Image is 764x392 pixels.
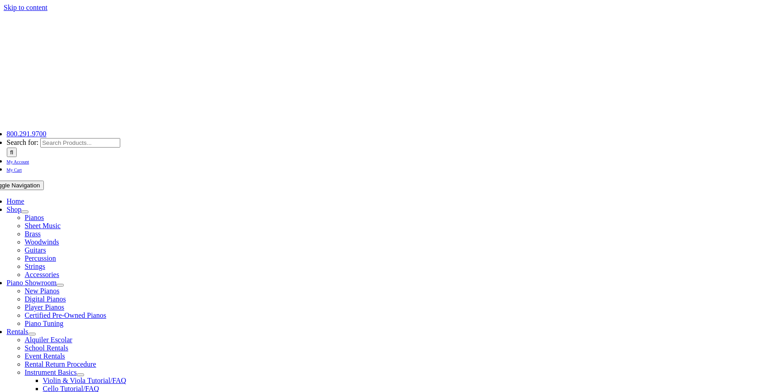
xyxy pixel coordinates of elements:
button: Open submenu of Instrument Basics [76,373,84,376]
a: Pianos [24,214,44,221]
button: Open submenu of Piano Showroom [57,284,64,287]
a: New Pianos [24,287,59,295]
a: Percussion [24,254,56,262]
a: Rentals [6,328,28,335]
a: Brass [24,230,41,238]
a: Digital Pianos [24,295,66,303]
span: My Account [6,159,29,164]
button: Open submenu of Shop [21,210,28,213]
a: Instrument Basics [24,368,76,376]
a: My Cart [6,165,22,173]
a: Shop [6,206,21,213]
a: Alquiler Escolar [24,336,72,344]
a: Piano Tuning [24,320,63,327]
input: Search Products... [40,138,120,148]
span: Search for: [6,139,38,146]
a: Player Pianos [24,303,64,311]
a: 800.291.9700 [6,130,46,138]
a: Home [6,197,24,205]
a: Skip to content [4,4,47,11]
a: Rental Return Procedure [24,360,96,368]
button: Open submenu of Rentals [28,333,35,335]
a: Event Rentals [24,352,65,360]
a: Certified Pre-Owned Pianos [24,311,106,319]
span: My Cart [6,167,22,172]
a: Sheet Music [24,222,61,229]
a: Violin & Viola Tutorial/FAQ [42,377,126,384]
a: Woodwinds [24,238,59,246]
a: Guitars [24,246,46,254]
a: Accessories [24,271,59,278]
a: School Rentals [24,344,68,352]
a: My Account [6,157,29,165]
a: Piano Showroom [6,279,57,287]
a: Strings [24,263,45,270]
input: Search [6,148,17,157]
